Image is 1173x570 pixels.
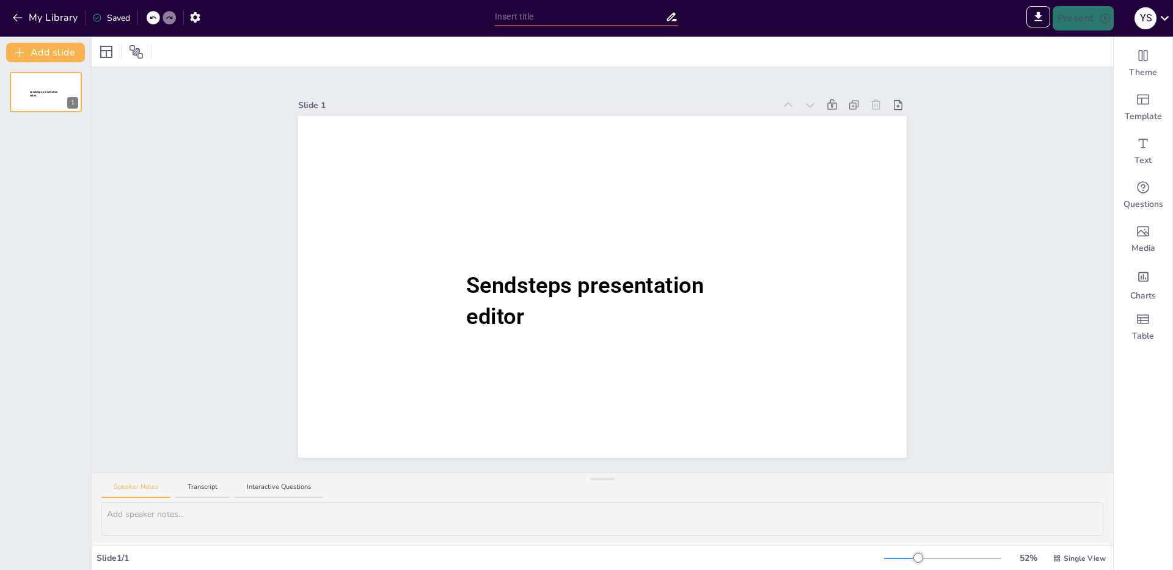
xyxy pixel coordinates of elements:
input: Insert title [495,8,665,26]
span: Theme [1129,67,1157,79]
span: Position [129,45,144,59]
button: Y S [1135,6,1157,31]
div: Get real-time input from your audience [1114,173,1172,217]
div: Add images, graphics, shapes or video [1114,217,1172,261]
button: Transcript [175,482,230,499]
span: Sendsteps presentation editor [466,273,704,330]
div: Slide 1 [298,99,775,112]
div: Slide 1 / 1 [97,552,884,565]
span: Media [1131,242,1155,254]
button: Interactive Questions [235,482,323,499]
span: Text [1135,154,1152,167]
div: Layout [97,42,116,62]
span: Export to PowerPoint [1026,6,1050,31]
span: Template [1125,110,1162,123]
div: Add text boxes [1114,129,1172,173]
span: Sendsteps presentation editor [30,90,58,97]
button: Speaker Notes [101,482,170,499]
span: Charts [1130,290,1156,302]
div: Add a table [1114,305,1172,349]
div: Add ready made slides [1114,85,1172,129]
div: Change the overall theme [1114,41,1172,85]
span: Table [1132,330,1154,342]
button: Present [1053,6,1114,31]
div: Add charts and graphs [1114,261,1172,305]
div: Saved [92,12,130,24]
button: Add slide [6,43,85,62]
div: Y S [1135,7,1157,29]
span: Single View [1064,553,1106,564]
div: 52 % [1014,552,1043,565]
div: 1 [67,97,78,109]
div: 1 [10,72,82,112]
button: My Library [9,8,83,27]
span: Questions [1124,198,1163,211]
